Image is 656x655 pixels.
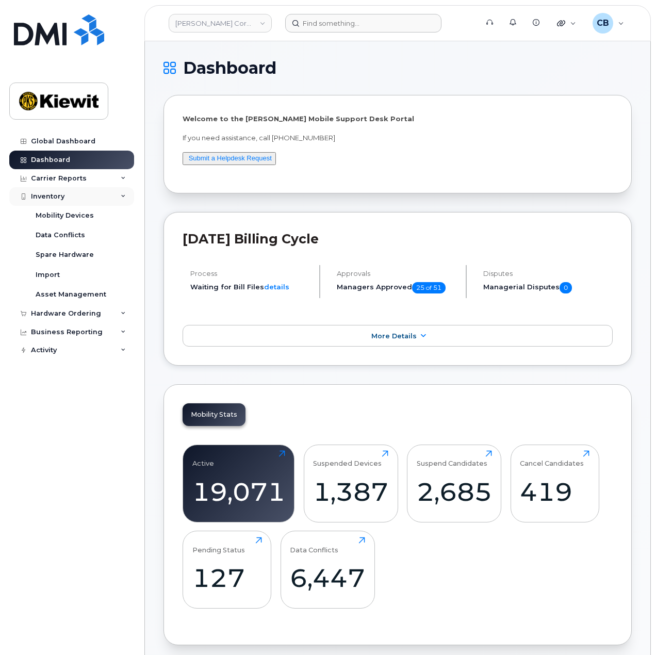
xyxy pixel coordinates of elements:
[313,477,388,507] div: 1,387
[417,450,492,516] a: Suspend Candidates2,685
[560,282,572,293] span: 0
[192,450,214,467] div: Active
[183,133,613,143] p: If you need assistance, call [PHONE_NUMBER]
[189,154,272,162] a: Submit a Helpdesk Request
[290,537,365,603] a: Data Conflicts6,447
[520,450,584,467] div: Cancel Candidates
[313,450,382,467] div: Suspended Devices
[417,450,487,467] div: Suspend Candidates
[192,477,285,507] div: 19,071
[183,60,276,76] span: Dashboard
[264,283,289,291] a: details
[183,231,613,247] h2: [DATE] Billing Cycle
[412,282,446,293] span: 25 of 51
[520,450,589,516] a: Cancel Candidates419
[192,450,285,516] a: Active19,071
[337,270,457,277] h4: Approvals
[183,152,276,165] button: Submit a Helpdesk Request
[483,270,613,277] h4: Disputes
[611,610,648,647] iframe: Messenger Launcher
[183,114,613,124] p: Welcome to the [PERSON_NAME] Mobile Support Desk Portal
[290,563,365,593] div: 6,447
[313,450,388,516] a: Suspended Devices1,387
[192,537,245,554] div: Pending Status
[483,282,613,293] h5: Managerial Disputes
[371,332,417,340] span: More Details
[192,563,262,593] div: 127
[190,282,310,292] li: Waiting for Bill Files
[337,282,457,293] h5: Managers Approved
[290,537,338,554] div: Data Conflicts
[192,537,262,603] a: Pending Status127
[520,477,589,507] div: 419
[417,477,492,507] div: 2,685
[190,270,310,277] h4: Process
